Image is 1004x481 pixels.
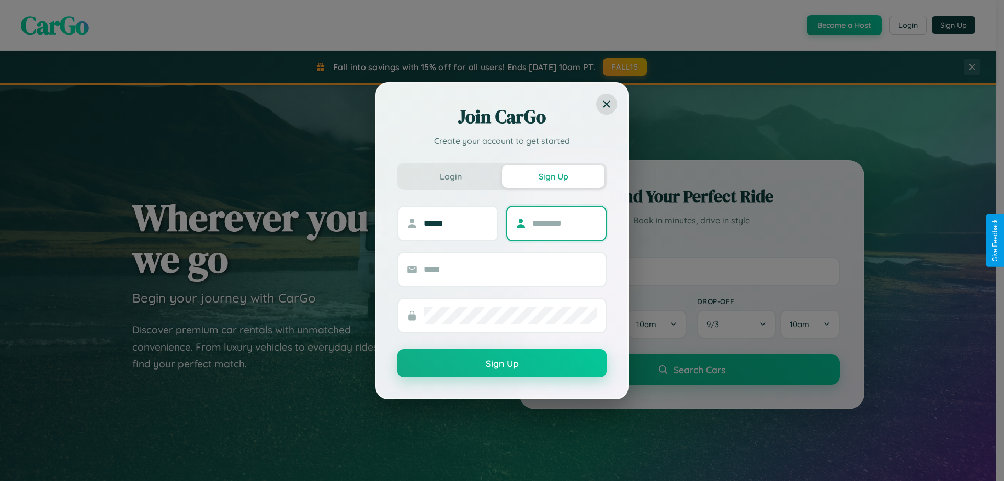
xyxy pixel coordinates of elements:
[397,349,607,377] button: Sign Up
[400,165,502,188] button: Login
[991,219,999,262] div: Give Feedback
[397,135,607,147] p: Create your account to get started
[502,165,604,188] button: Sign Up
[397,104,607,129] h2: Join CarGo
